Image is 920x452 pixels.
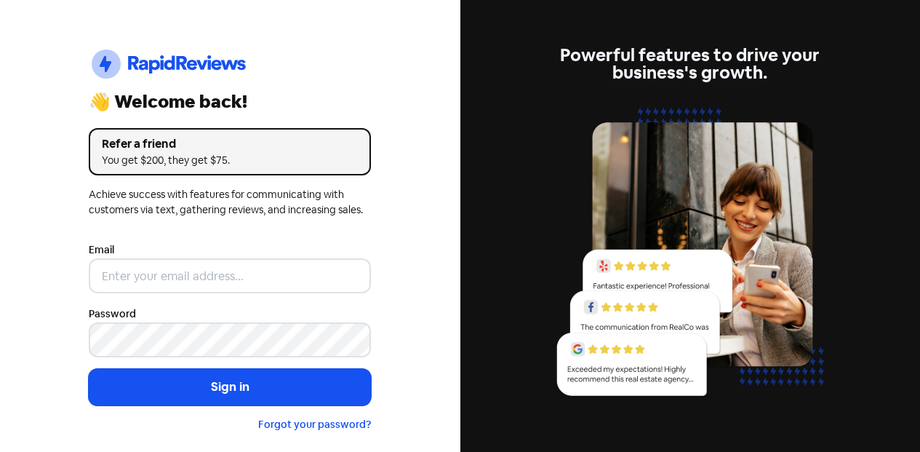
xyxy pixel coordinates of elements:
div: You get $200, they get $75. [102,153,358,168]
div: Refer a friend [102,135,358,153]
img: reviews [549,99,831,413]
div: Powerful features to drive your business's growth. [549,47,831,82]
button: Sign in [89,369,371,405]
input: Enter your email address... [89,258,371,293]
label: Email [89,242,114,258]
label: Password [89,306,136,322]
a: Forgot your password? [258,418,371,431]
div: Achieve success with features for communicating with customers via text, gathering reviews, and i... [89,187,371,218]
div: 👋 Welcome back! [89,93,371,111]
